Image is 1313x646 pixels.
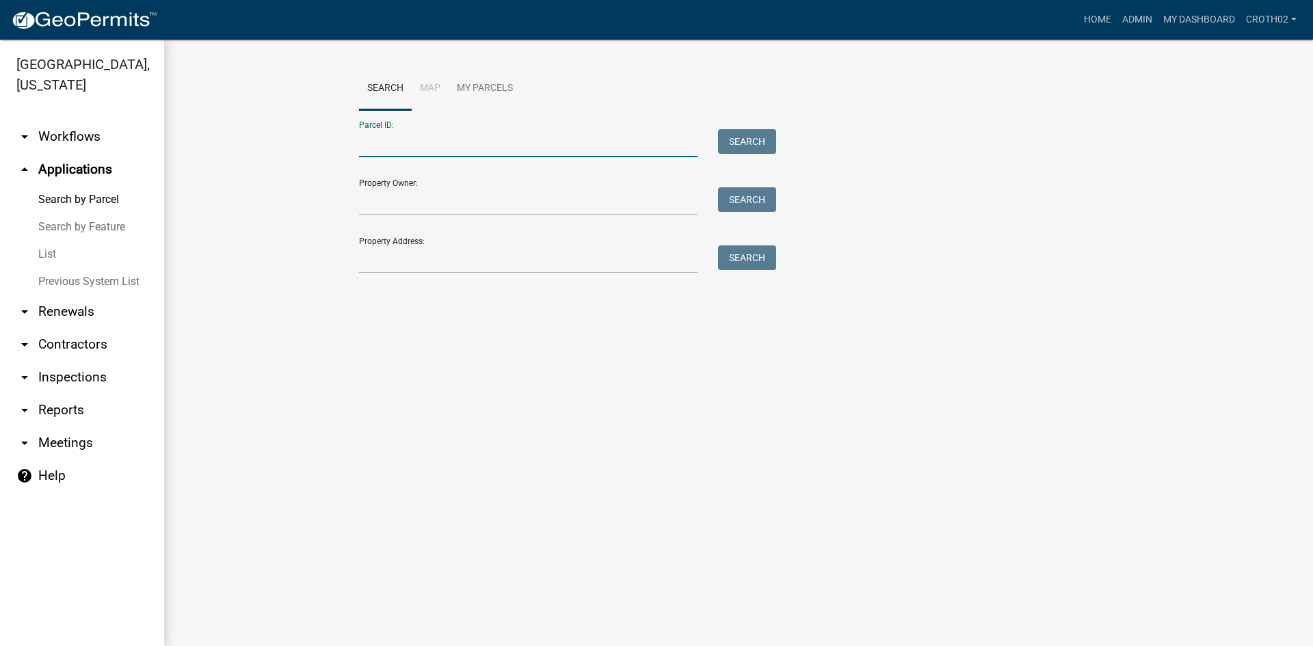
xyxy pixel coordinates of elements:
[16,468,33,484] i: help
[718,187,776,212] button: Search
[718,245,776,270] button: Search
[1117,7,1158,33] a: Admin
[1158,7,1241,33] a: My Dashboard
[16,129,33,145] i: arrow_drop_down
[718,129,776,154] button: Search
[16,369,33,386] i: arrow_drop_down
[449,67,521,111] a: My Parcels
[1241,7,1302,33] a: croth02
[16,336,33,353] i: arrow_drop_down
[16,435,33,451] i: arrow_drop_down
[16,304,33,320] i: arrow_drop_down
[1078,7,1117,33] a: Home
[359,67,412,111] a: Search
[16,161,33,178] i: arrow_drop_up
[16,402,33,418] i: arrow_drop_down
